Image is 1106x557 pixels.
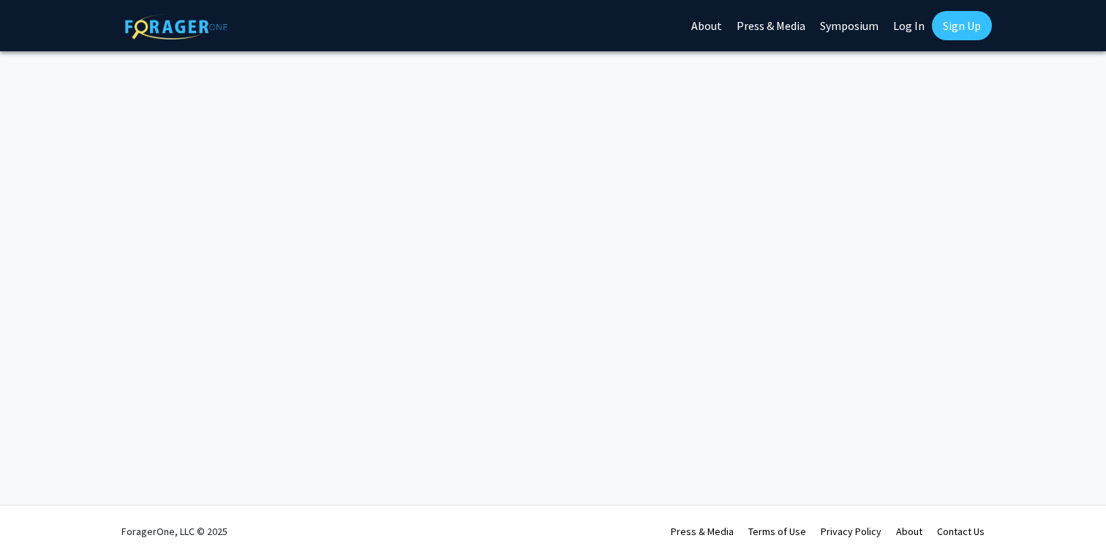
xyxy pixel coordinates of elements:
img: ForagerOne Logo [125,14,227,40]
a: Sign Up [932,11,992,40]
a: Press & Media [671,525,734,538]
a: About [896,525,922,538]
a: Contact Us [937,525,985,538]
div: ForagerOne, LLC © 2025 [121,506,227,557]
a: Privacy Policy [821,525,881,538]
a: Terms of Use [748,525,806,538]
